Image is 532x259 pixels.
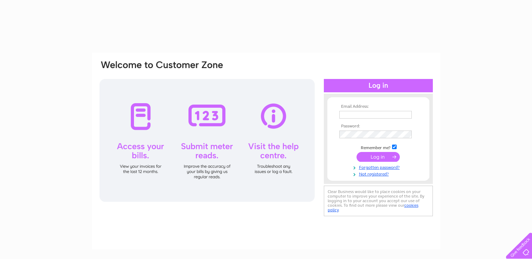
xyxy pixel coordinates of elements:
th: Email Address: [338,104,419,109]
a: Forgotten password? [339,164,419,170]
input: Submit [357,152,400,162]
td: Remember me? [338,144,419,151]
th: Password: [338,124,419,129]
a: Not registered? [339,170,419,177]
a: cookies policy [328,203,418,212]
div: Clear Business would like to place cookies on your computer to improve your experience of the sit... [324,186,433,216]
